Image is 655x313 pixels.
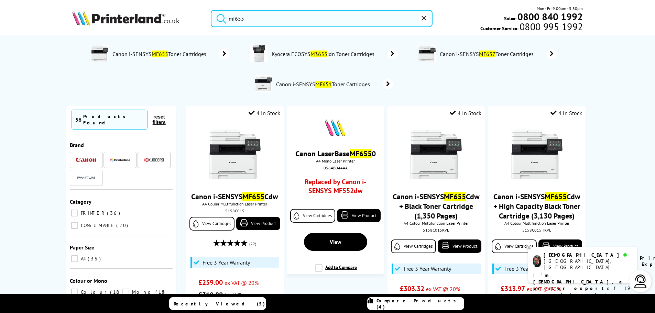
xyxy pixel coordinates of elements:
[79,222,116,228] span: CONSUMABLE
[492,221,582,226] span: A4 Colour Multifunction Laser Printer
[511,128,563,180] img: Canon-MF655Cdw-Front-Small.jpg
[70,142,84,148] span: Brand
[544,258,631,270] div: [GEOGRAPHIC_DATA], [GEOGRAPHIC_DATA]
[544,252,631,258] div: [DEMOGRAPHIC_DATA]
[480,23,583,32] span: Customer Service:
[152,51,168,57] mark: MF655
[545,192,567,201] mark: MF655
[367,297,464,310] a: Compare Products (4)
[504,15,516,22] span: Sales:
[71,222,78,229] input: CONSUMABLE 20
[112,51,209,57] span: Canon i-SENSYS Toner Cartridges
[70,277,107,284] span: Colour or Mono
[310,51,327,57] mark: M3655
[107,210,122,216] span: 36
[72,10,203,27] a: Printerland Logo
[400,284,424,293] span: £303.32
[533,272,624,291] b: I'm [DEMOGRAPHIC_DATA], a printer expert
[304,233,367,251] a: View
[439,51,536,57] span: Canon i-SENSYS Toner Cartridges
[144,157,164,163] img: Kyocera
[110,289,121,295] span: 18
[189,201,280,206] span: A4 Colour Multifunction Laser Printer
[393,227,480,233] div: 5158C015KVL
[91,45,108,62] img: 5158C015AA-deptimage.jpg
[242,192,264,201] mark: MF655
[275,81,372,88] span: Canon i-SENSYS Toner Cartridges
[517,10,583,23] b: 0800 840 1992
[110,158,130,161] img: Printerland
[198,278,223,287] span: £259.00
[209,128,261,180] img: Canon-MF655Cdw-Front-Small.jpg
[393,192,480,221] a: Canon i-SENSYSMF655Cdw + Black Toner Cartridge (1,350 Pages)
[174,301,265,307] span: Recently Viewed (5)
[492,239,537,253] a: View Cartridges
[295,149,376,158] a: Canon LaserBaseMF6550
[79,210,106,216] span: PRINTER
[250,45,268,62] img: 1102TB3NL0-conspage.jpg
[376,298,464,310] span: Compare Products (4)
[271,51,377,57] span: Kyocera ECOSYS idn Toner Cartridges
[493,227,580,233] div: 5158C015HKVL
[391,221,481,226] span: A4 Colour Multifunction Laser Printer
[323,118,348,137] img: minislashes.png
[70,198,91,205] span: Category
[444,192,466,201] mark: MF655
[76,158,96,162] img: Canon
[225,279,259,286] span: ex VAT @ 20%
[116,222,130,228] span: 20
[439,45,557,63] a: Canon i-SENSYSMF657Toner Cartridges
[71,289,78,295] input: Colour 18
[404,265,451,272] span: Free 3 Year Warranty
[538,239,582,253] a: View Product
[169,297,266,310] a: Recently Viewed (5)
[527,286,561,292] span: ex VAT @ 20%
[418,45,436,62] img: 5158C011AA-deptimage.jpg
[299,177,372,199] a: Replaced by Canon i-SENSYS MF552dw
[290,158,381,164] span: A4 Mono Laser Printer
[75,116,81,123] span: 56
[211,10,433,27] input: Search
[71,255,78,262] input: A4 36
[438,239,481,253] a: View Product
[518,23,583,30] span: 0800 995 1992
[337,209,381,222] a: View Product
[290,209,335,223] a: View Cartridges
[275,75,393,93] a: Canon i-SENSYSMF651Toner Cartridges
[203,259,250,266] span: Free 3 Year Warranty
[533,255,541,267] img: chris-livechat.png
[191,208,278,213] div: 5158C015
[249,237,256,250] span: (22)
[130,289,155,295] span: Mono
[330,238,341,245] span: View
[426,286,460,292] span: ex VAT @ 20%
[315,81,332,88] mark: MF651
[350,149,372,158] mark: MF655
[504,265,552,272] span: Free 3 Year Warranty
[550,110,582,116] div: 4 In Stock
[189,217,234,231] a: View Cartridges
[191,192,278,201] a: Canon i-SENSYSMF655Cdw
[410,128,462,180] img: Canon-MF655Cdw-Front-Small.jpg
[255,75,272,92] img: 5158C017AA-deptimage.jpg
[148,114,171,125] button: reset filters
[72,10,179,25] img: Printerland Logo
[70,244,94,251] span: Paper Size
[271,45,398,63] a: Kyocera ECOSYSM3655idn Toner Cartridges
[76,174,96,182] img: Pantum
[225,292,241,299] span: inc VAT
[516,13,583,20] a: 0800 840 1992
[249,110,280,116] div: 4 In Stock
[79,256,87,262] span: A4
[450,110,481,116] div: 4 In Stock
[493,192,580,221] a: Canon i-SENSYSMF655Cdw + High Capacity Black Toner Cartridge (3,130 Pages)
[315,264,357,277] label: Add to Compare
[391,239,436,253] a: View Cartridges
[83,113,144,126] div: Products Found
[155,289,166,295] span: 18
[79,289,109,295] span: Colour
[88,256,102,262] span: 36
[292,165,379,170] div: 0564B044AA
[634,275,647,288] img: user-headset-light.svg
[479,51,495,57] mark: MF657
